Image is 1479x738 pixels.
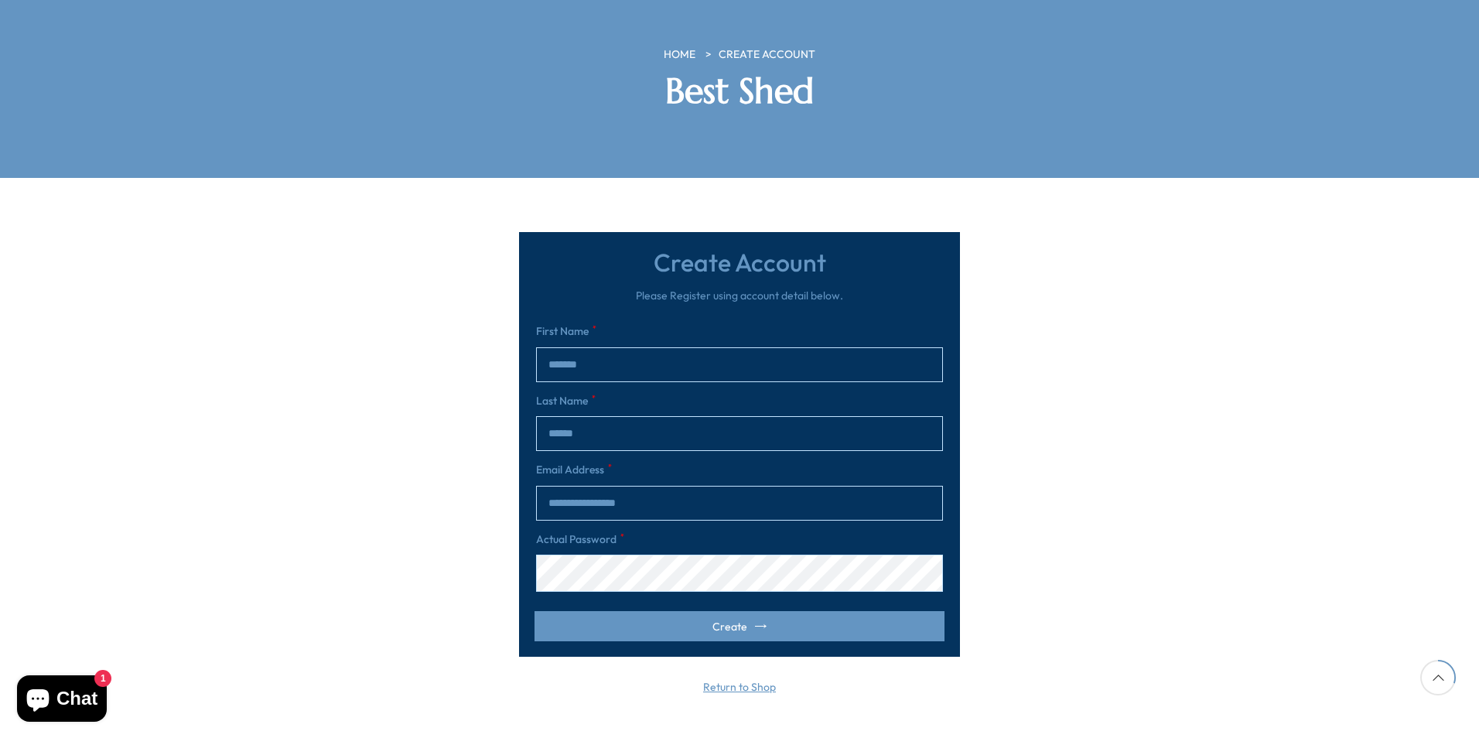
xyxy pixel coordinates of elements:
[535,289,944,304] p: Please Register using account detail below.
[719,47,815,63] a: Create Account
[519,70,960,112] h2: Best Shed
[535,611,944,641] button: Create
[12,675,111,726] inbox-online-store-chat: Shopify online store chat
[536,532,627,548] label: Actual Password
[703,680,776,695] a: Return to Shop
[535,248,944,277] h3: Create Account
[536,394,598,409] label: Last Name
[536,324,599,340] label: First Name
[536,463,614,478] label: Email Address
[664,47,695,63] a: HOME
